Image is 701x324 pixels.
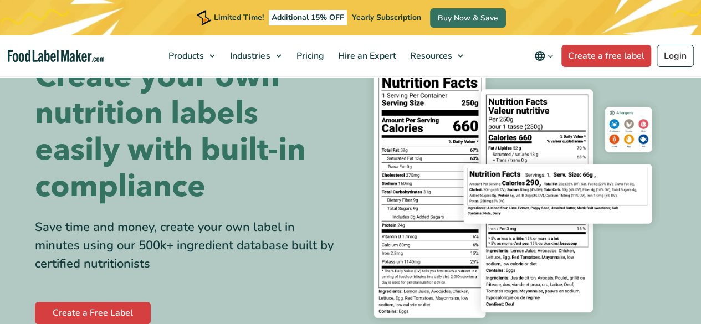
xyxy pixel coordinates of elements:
[561,45,651,67] a: Create a free label
[293,50,325,62] span: Pricing
[227,50,271,62] span: Industries
[430,8,506,28] a: Buy Now & Save
[289,35,328,76] a: Pricing
[162,35,221,76] a: Products
[35,218,342,273] div: Save time and money, create your own label in minutes using our 500k+ ingredient database built b...
[406,50,453,62] span: Resources
[8,50,105,63] a: Food Label Maker homepage
[214,12,264,23] span: Limited Time!
[403,35,468,76] a: Resources
[35,59,342,205] h1: Create your own nutrition labels easily with built-in compliance
[331,35,400,76] a: Hire an Expert
[657,45,694,67] a: Login
[35,302,151,324] a: Create a Free Label
[165,50,205,62] span: Products
[526,45,561,67] button: Change language
[269,10,347,25] span: Additional 15% OFF
[223,35,286,76] a: Industries
[334,50,397,62] span: Hire an Expert
[352,12,421,23] span: Yearly Subscription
